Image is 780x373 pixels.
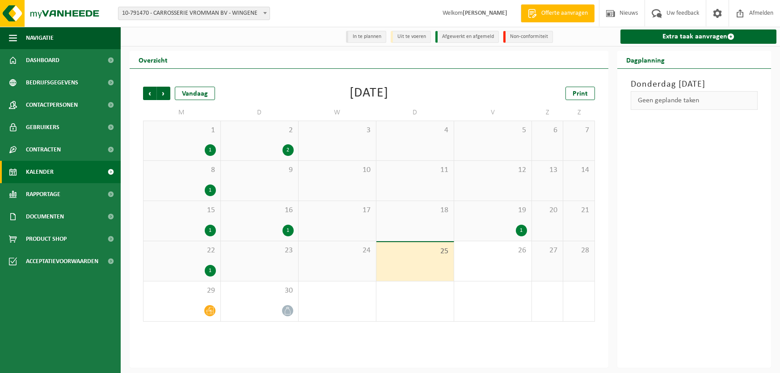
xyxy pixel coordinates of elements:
[118,7,270,20] span: 10-791470 - CARROSSERIE VROMMAN BV - WINGENE
[459,165,527,175] span: 12
[148,126,216,135] span: 1
[26,228,67,250] span: Product Shop
[205,184,216,196] div: 1
[536,126,559,135] span: 6
[381,126,449,135] span: 4
[205,144,216,156] div: 1
[435,31,499,43] li: Afgewerkt en afgemeld
[26,250,98,272] span: Acceptatievoorwaarden
[381,247,449,256] span: 25
[282,144,294,156] div: 2
[221,105,299,121] td: D
[454,105,532,121] td: V
[568,246,590,256] span: 28
[299,105,376,121] td: W
[26,49,59,71] span: Dashboard
[225,205,294,215] span: 16
[26,116,59,138] span: Gebruikers
[573,90,588,97] span: Print
[225,286,294,296] span: 30
[503,31,553,43] li: Non-conformiteit
[205,265,216,277] div: 1
[459,205,527,215] span: 19
[26,71,78,94] span: Bedrijfsgegevens
[563,105,595,121] td: Z
[303,246,371,256] span: 24
[565,87,595,100] a: Print
[631,91,758,110] div: Geen geplande taken
[303,165,371,175] span: 10
[381,165,449,175] span: 11
[303,126,371,135] span: 3
[157,87,170,100] span: Volgende
[26,205,64,228] span: Documenten
[568,205,590,215] span: 21
[175,87,215,100] div: Vandaag
[631,78,758,91] h3: Donderdag [DATE]
[143,105,221,121] td: M
[539,9,590,18] span: Offerte aanvragen
[148,286,216,296] span: 29
[26,94,78,116] span: Contactpersonen
[205,225,216,236] div: 1
[282,225,294,236] div: 1
[568,165,590,175] span: 14
[346,31,386,43] li: In te plannen
[118,7,270,20] span: 10-791470 - CARROSSERIE VROMMAN BV - WINGENE
[536,165,559,175] span: 13
[516,225,527,236] div: 1
[26,138,61,161] span: Contracten
[350,87,388,100] div: [DATE]
[148,246,216,256] span: 22
[26,161,54,183] span: Kalender
[130,51,177,68] h2: Overzicht
[391,31,431,43] li: Uit te voeren
[148,205,216,215] span: 15
[148,165,216,175] span: 8
[225,126,294,135] span: 2
[143,87,156,100] span: Vorige
[459,126,527,135] span: 5
[521,4,594,22] a: Offerte aanvragen
[26,27,54,49] span: Navigatie
[225,246,294,256] span: 23
[459,246,527,256] span: 26
[463,10,507,17] strong: [PERSON_NAME]
[568,126,590,135] span: 7
[536,246,559,256] span: 27
[26,183,60,205] span: Rapportage
[376,105,454,121] td: D
[225,165,294,175] span: 9
[303,205,371,215] span: 17
[536,205,559,215] span: 20
[617,51,674,68] h2: Dagplanning
[381,205,449,215] span: 18
[532,105,564,121] td: Z
[620,29,776,44] a: Extra taak aanvragen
